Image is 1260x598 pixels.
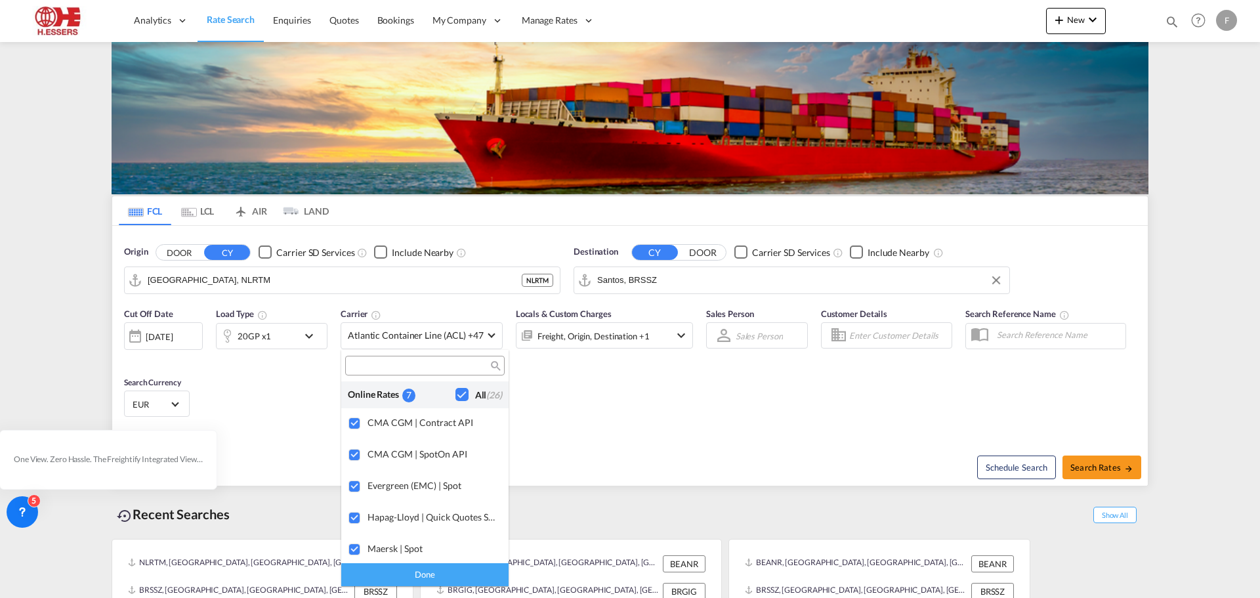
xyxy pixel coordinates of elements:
div: All [475,389,502,402]
md-icon: icon-magnify [490,361,499,371]
div: Evergreen (EMC) | Spot [367,480,498,491]
div: Hapag-Lloyd | Quick Quotes Spot [367,511,498,523]
div: CMA CGM | SpotOn API [367,448,498,459]
md-checkbox: Checkbox No Ink [455,388,502,402]
div: Maersk | Spot [367,543,498,554]
div: CMA CGM | Contract API [367,417,498,428]
div: Online Rates [348,388,402,402]
span: (26) [486,389,502,400]
div: 7 [402,389,415,402]
div: Done [341,563,509,586]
